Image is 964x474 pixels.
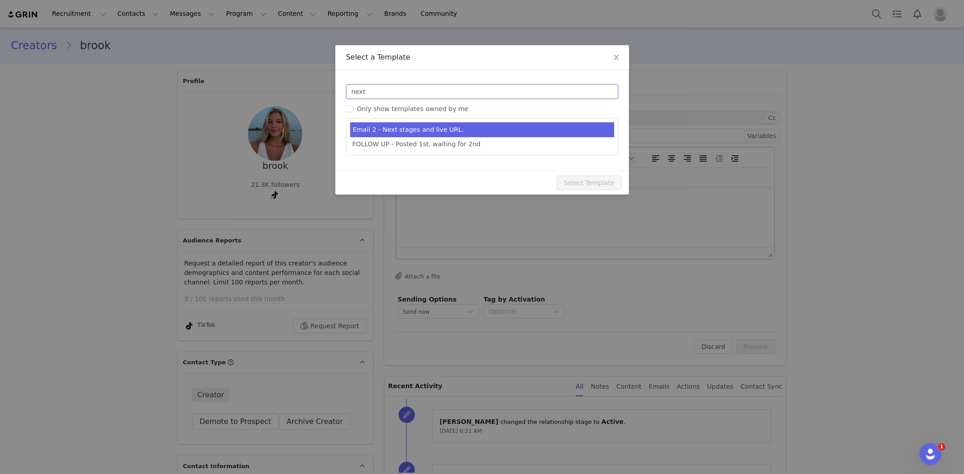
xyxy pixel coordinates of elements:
li: FOLLOW UP - Posted 1st, waiting for 2nd [350,137,614,151]
div: Select a Template [346,52,618,62]
span: 1 [938,443,945,451]
input: Search templates ... [346,84,618,99]
iframe: Intercom live chat [920,443,941,465]
span: Only show templates owned by me [353,105,472,112]
i: icon: close [613,54,620,61]
button: Close [604,45,629,70]
body: Rich Text Area. Press ALT-0 for help. [7,7,371,17]
button: Select Template [557,176,622,190]
li: Email 2 - Next stages and live URL. [350,122,614,137]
